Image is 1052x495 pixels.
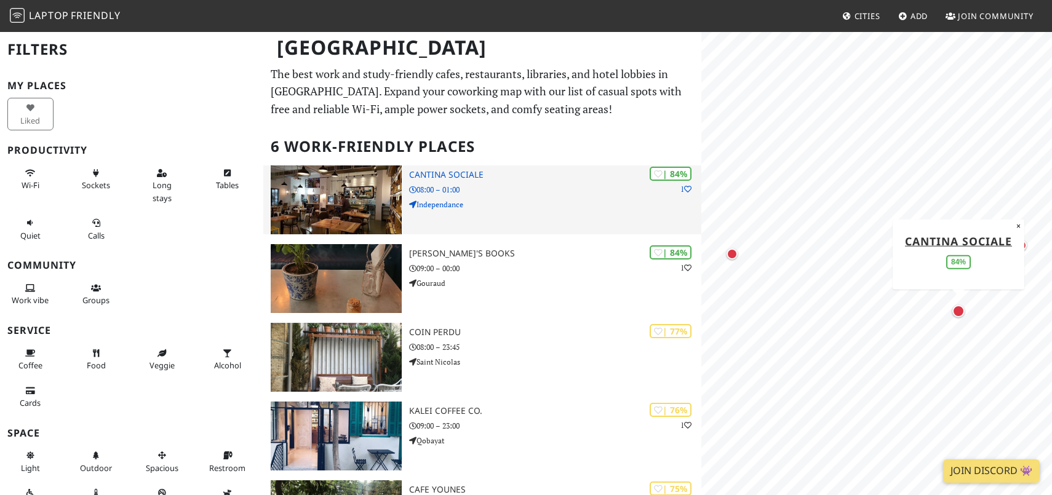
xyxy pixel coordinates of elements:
span: Alcohol [214,360,241,371]
span: Power sockets [82,180,110,191]
p: 1 [680,262,691,274]
a: Cantina Sociale [905,233,1012,248]
button: Veggie [139,343,185,376]
button: Wi-Fi [7,163,54,196]
span: Spacious [146,462,178,473]
p: Independance [409,199,701,210]
span: Quiet [20,230,41,241]
p: 09:00 – 23:00 [409,420,701,432]
a: Cities [837,5,885,27]
p: 1 [680,419,691,431]
button: Groups [73,278,119,311]
span: People working [12,295,49,306]
div: | 76% [650,403,691,417]
span: Group tables [82,295,110,306]
button: Sockets [73,163,119,196]
h3: Service [7,325,256,336]
span: Credit cards [20,397,41,408]
span: Outdoor area [80,462,112,473]
span: Work-friendly tables [216,180,239,191]
button: Tables [205,163,251,196]
a: LaptopFriendly LaptopFriendly [10,6,121,27]
p: Saint Nicolas [409,356,701,368]
button: Light [7,445,54,478]
p: 08:00 – 23:45 [409,341,701,353]
div: | 84% [650,167,691,181]
img: LaptopFriendly [10,8,25,23]
div: 84% [946,255,971,269]
span: Laptop [29,9,69,22]
h3: Cafe Younes [409,485,701,495]
a: Coin perdu | 77% Coin perdu 08:00 – 23:45 Saint Nicolas [263,323,702,392]
p: 09:00 – 00:00 [409,263,701,274]
h3: [PERSON_NAME]'s Books [409,248,701,259]
span: Food [87,360,106,371]
button: Cards [7,381,54,413]
img: Aaliya's Books [271,244,402,313]
span: Friendly [71,9,120,22]
h2: Filters [7,31,256,68]
a: Cantina Sociale | 84% 1 Cantina Sociale 08:00 – 01:00 Independance [263,165,702,234]
p: 1 [680,183,691,195]
p: Gouraud [409,277,701,289]
span: Video/audio calls [88,230,105,241]
button: Spacious [139,445,185,478]
button: Close popup [1013,219,1024,232]
p: Qobayat [409,435,701,446]
div: Map marker [950,303,967,320]
h3: Space [7,427,256,439]
span: Coffee [18,360,42,371]
h3: Cantina Sociale [409,170,701,180]
button: Outdoor [73,445,119,478]
span: Stable Wi-Fi [22,180,39,191]
h3: Productivity [7,145,256,156]
button: Coffee [7,343,54,376]
span: Veggie [149,360,175,371]
p: The best work and study-friendly cafes, restaurants, libraries, and hotel lobbies in [GEOGRAPHIC_... [271,65,695,118]
h1: [GEOGRAPHIC_DATA] [267,31,699,65]
span: Cities [855,10,880,22]
p: 08:00 – 01:00 [409,184,701,196]
div: | 84% [650,245,691,259]
button: Long stays [139,163,185,208]
a: Aaliya's Books | 84% 1 [PERSON_NAME]'s Books 09:00 – 00:00 Gouraud [263,244,702,313]
span: Add [911,10,928,22]
h3: Kalei Coffee Co. [409,406,701,416]
a: Join Community [941,5,1038,27]
button: Alcohol [205,343,251,376]
span: Restroom [209,462,245,473]
h3: Community [7,259,256,271]
span: Join Community [958,10,1034,22]
img: Cantina Sociale [271,165,402,234]
h2: 6 Work-Friendly Places [271,128,695,165]
button: Restroom [205,445,251,478]
button: Quiet [7,213,54,245]
span: Long stays [153,180,172,203]
h3: My Places [7,80,256,92]
h3: Coin perdu [409,327,701,338]
button: Work vibe [7,278,54,311]
img: Kalei Coffee Co. [271,402,402,470]
span: Natural light [21,462,40,473]
a: Add [893,5,933,27]
div: | 77% [650,324,691,338]
button: Food [73,343,119,376]
img: Coin perdu [271,323,402,392]
div: Map marker [724,246,740,262]
a: Kalei Coffee Co. | 76% 1 Kalei Coffee Co. 09:00 – 23:00 Qobayat [263,402,702,470]
button: Calls [73,213,119,245]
